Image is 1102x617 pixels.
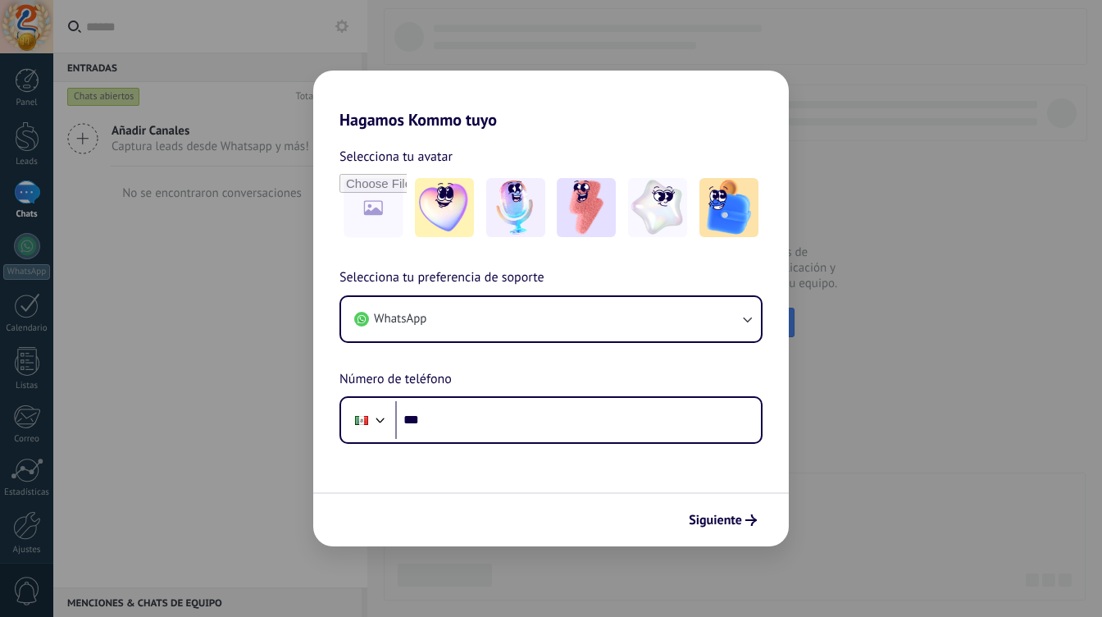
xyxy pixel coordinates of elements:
[681,506,764,534] button: Siguiente
[557,178,616,237] img: -3.jpeg
[339,369,452,391] span: Número de teléfono
[689,514,742,526] span: Siguiente
[346,403,377,437] div: Mexico: + 52
[313,71,789,130] h2: Hagamos Kommo tuyo
[699,178,758,237] img: -5.jpeg
[415,178,474,237] img: -1.jpeg
[341,297,761,341] button: WhatsApp
[374,311,426,327] span: WhatsApp
[486,178,545,237] img: -2.jpeg
[339,146,453,167] span: Selecciona tu avatar
[339,267,544,289] span: Selecciona tu preferencia de soporte
[628,178,687,237] img: -4.jpeg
